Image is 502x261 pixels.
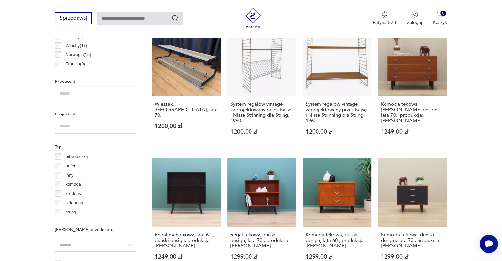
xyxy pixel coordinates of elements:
p: Czechosłowacja ( 6 ) [66,70,102,77]
p: 1299,00 zł [381,254,444,260]
img: Ikonka użytkownika [411,11,418,18]
button: 0Koszyk [433,11,447,26]
p: inny [66,172,74,179]
img: Ikona medalu [381,11,388,18]
h3: Regał tekowy, duński design, lata 70., produkcja: [PERSON_NAME] [230,232,293,249]
p: Producent [55,78,136,85]
a: Wieszak, Włochy, lata 70.Wieszak, [GEOGRAPHIC_DATA], lata 70.1200,00 zł [152,27,220,147]
p: Typ [55,143,136,150]
div: 0 [440,11,446,16]
h3: System regałów vintage zaprojektowany przez Kajsę i Nisse Strinning dla String, 1960 [230,101,293,124]
p: 1249,00 zł [381,129,444,135]
h3: System regałów vintage zaprojektowany przez Kajsę i Nisse Strinning dla String, 1960 [306,101,368,124]
p: 1200,00 zł [306,129,368,135]
p: Zaloguj [407,19,422,26]
h3: Komoda tekowa, duński design, lata 70., produkcja: [PERSON_NAME] [381,232,444,249]
p: 1249,00 zł [155,254,218,260]
a: Sprzedawaj [55,16,92,21]
p: komoda [66,181,81,188]
p: sideboard [66,199,84,207]
a: Ikona medaluPatyna B2B [373,11,396,26]
img: Ikona koszyka [436,11,443,18]
p: Norwegia ( 15 ) [66,51,91,58]
h3: Regał mahoniowy, lata 60., duński design, produkcja: [PERSON_NAME] [155,232,218,249]
p: Patyna B2B [373,19,396,26]
p: Włochy ( 17 ) [66,42,87,49]
button: Sprzedawaj [55,12,92,24]
p: witryna [66,218,79,225]
img: Patyna - sklep z meblami i dekoracjami vintage [243,8,263,28]
button: Zaloguj [407,11,422,26]
p: biblioteczka [66,153,88,160]
a: System regałów vintage zaprojektowany przez Kajsę i Nisse Strinning dla String, 1960System regałó... [227,27,296,147]
h3: Wieszak, [GEOGRAPHIC_DATA], lata 70. [155,101,218,118]
button: Szukaj [171,14,179,22]
p: Projektant [55,111,136,118]
a: System regałów vintage zaprojektowany przez Kajsę i Nisse Strinning dla String, 1960System regałó... [303,27,371,147]
h3: Komoda tekowa, duński design, lata 60., produkcja: [PERSON_NAME] [306,232,368,249]
p: 1200,00 zł [230,129,293,135]
button: Patyna B2B [373,11,396,26]
p: bufet [66,162,75,170]
p: 1200,00 zł [155,123,218,129]
p: [PERSON_NAME] przedmiotu [55,226,136,233]
p: 1299,00 zł [230,254,293,260]
p: string [66,209,76,216]
a: Komoda tekowa, skandynawski design, lata 70., produkcja: ÆJM MøblerKomoda tekowa, [PERSON_NAME] d... [378,27,447,147]
p: kredens [66,190,81,197]
iframe: Smartsupp widget button [480,235,498,253]
p: Francja ( 9 ) [66,60,85,68]
h3: Komoda tekowa, [PERSON_NAME] design, lata 70., produkcja: [PERSON_NAME] [381,101,444,124]
p: 1299,00 zł [306,254,368,260]
p: Koszyk [433,19,447,26]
